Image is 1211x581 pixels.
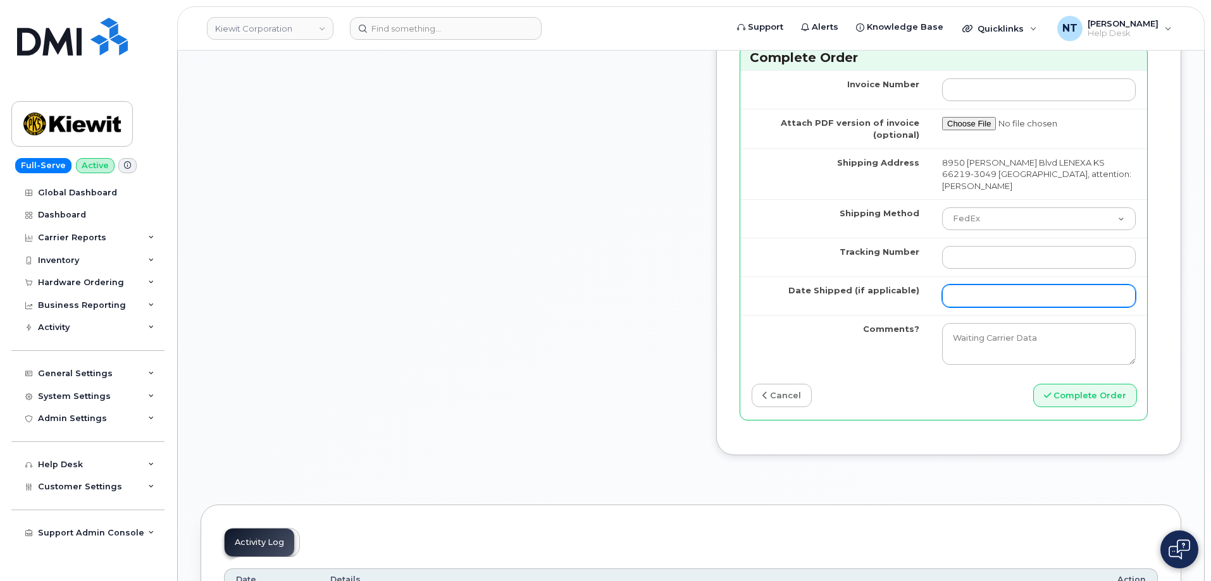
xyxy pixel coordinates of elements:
[752,117,919,140] label: Attach PDF version of invoice (optional)
[752,384,812,407] a: cancel
[792,15,847,40] a: Alerts
[847,15,952,40] a: Knowledge Base
[840,207,919,219] label: Shipping Method
[978,23,1024,34] span: Quicklinks
[750,49,1138,66] h3: Complete Order
[867,21,943,34] span: Knowledge Base
[350,17,542,40] input: Find something...
[837,157,919,169] label: Shipping Address
[1048,16,1181,41] div: Nicholas Taylor
[1062,21,1077,36] span: NT
[942,323,1136,365] textarea: Waiting Carrier Data
[728,15,792,40] a: Support
[788,284,919,297] label: Date Shipped (if applicable)
[953,16,1046,41] div: Quicklinks
[1088,18,1158,28] span: [PERSON_NAME]
[748,21,783,34] span: Support
[1088,28,1158,39] span: Help Desk
[840,246,919,258] label: Tracking Number
[931,149,1147,200] td: 8950 [PERSON_NAME] Blvd LENEXA KS 66219-3049 [GEOGRAPHIC_DATA], attention: [PERSON_NAME]
[207,17,333,40] a: Kiewit Corporation
[1169,539,1190,560] img: Open chat
[863,323,919,335] label: Comments?
[847,78,919,90] label: Invoice Number
[812,21,838,34] span: Alerts
[1033,384,1137,407] button: Complete Order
